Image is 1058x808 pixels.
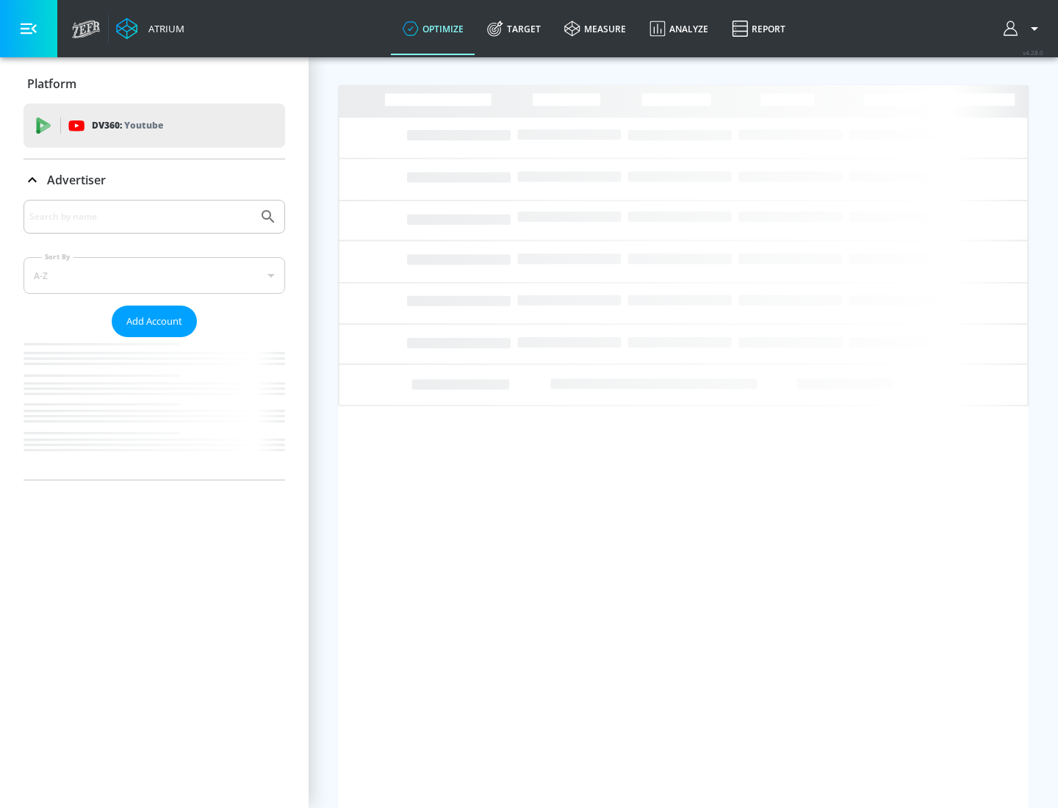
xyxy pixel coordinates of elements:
span: v 4.28.0 [1023,48,1043,57]
a: Atrium [116,18,184,40]
p: Advertiser [47,172,106,188]
p: Youtube [124,118,163,133]
a: optimize [391,2,475,55]
div: Advertiser [24,159,285,201]
div: Advertiser [24,200,285,480]
p: DV360: [92,118,163,134]
span: Add Account [126,313,182,330]
p: Platform [27,76,76,92]
a: Report [720,2,797,55]
button: Add Account [112,306,197,337]
div: A-Z [24,257,285,294]
a: Target [475,2,553,55]
div: Platform [24,63,285,104]
nav: list of Advertiser [24,337,285,480]
div: DV360: Youtube [24,104,285,148]
div: Atrium [143,22,184,35]
input: Search by name [29,207,252,226]
a: measure [553,2,638,55]
a: Analyze [638,2,720,55]
label: Sort By [42,252,73,261]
